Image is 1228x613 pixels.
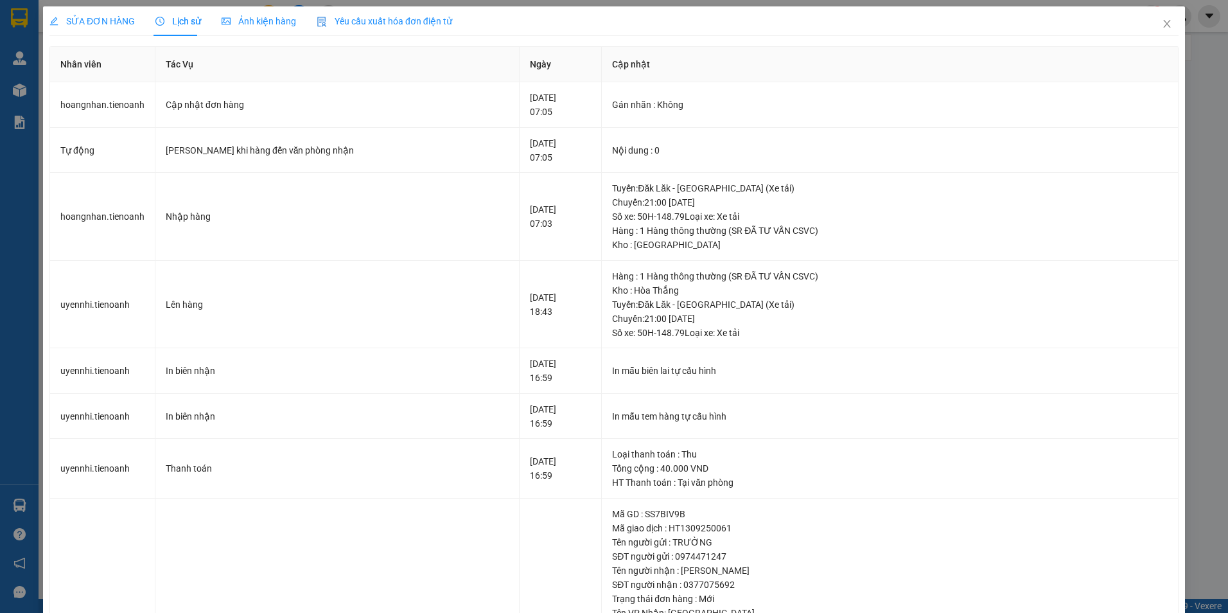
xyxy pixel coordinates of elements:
[530,454,591,483] div: [DATE] 16:59
[317,17,327,27] img: icon
[530,290,591,319] div: [DATE] 18:43
[612,224,1168,238] div: Hàng : 1 Hàng thông thường (SR ĐÃ TƯ VẤN CSVC)
[530,357,591,385] div: [DATE] 16:59
[612,364,1168,378] div: In mẫu biên lai tự cấu hình
[530,136,591,164] div: [DATE] 07:05
[222,16,296,26] span: Ảnh kiện hàng
[155,16,201,26] span: Lịch sử
[612,535,1168,549] div: Tên người gửi : TRƯỜNG
[50,394,155,440] td: uyennhi.tienoanh
[612,283,1168,298] div: Kho : Hòa Thắng
[49,16,135,26] span: SỬA ĐƠN HÀNG
[50,47,155,82] th: Nhân viên
[166,143,509,157] div: [PERSON_NAME] khi hàng đến văn phòng nhận
[612,98,1168,112] div: Gán nhãn : Không
[602,47,1179,82] th: Cập nhật
[166,364,509,378] div: In biên nhận
[612,181,1168,224] div: Tuyến : Đăk Lăk - [GEOGRAPHIC_DATA] (Xe tải) Chuyến: 21:00 [DATE] Số xe: 50H-148.79 Loại xe: Xe tải
[155,17,164,26] span: clock-circle
[520,47,602,82] th: Ngày
[612,238,1168,252] div: Kho : [GEOGRAPHIC_DATA]
[612,549,1168,564] div: SĐT người gửi : 0974471247
[155,47,520,82] th: Tác Vụ
[612,447,1168,461] div: Loại thanh toán : Thu
[166,209,509,224] div: Nhập hàng
[612,143,1168,157] div: Nội dung : 0
[612,461,1168,475] div: Tổng cộng : 40.000 VND
[612,521,1168,535] div: Mã giao dịch : HT1309250061
[612,409,1168,423] div: In mẫu tem hàng tự cấu hình
[222,17,231,26] span: picture
[530,91,591,119] div: [DATE] 07:05
[612,578,1168,592] div: SĐT người nhận : 0377075692
[50,128,155,173] td: Tự động
[612,592,1168,606] div: Trạng thái đơn hàng : Mới
[612,269,1168,283] div: Hàng : 1 Hàng thông thường (SR ĐÃ TƯ VẤN CSVC)
[612,507,1168,521] div: Mã GD : SS7BIV9B
[50,348,155,394] td: uyennhi.tienoanh
[612,298,1168,340] div: Tuyến : Đăk Lăk - [GEOGRAPHIC_DATA] (Xe tải) Chuyến: 21:00 [DATE] Số xe: 50H-148.79 Loại xe: Xe tải
[530,402,591,431] div: [DATE] 16:59
[530,202,591,231] div: [DATE] 07:03
[50,82,155,128] td: hoangnhan.tienoanh
[166,98,509,112] div: Cập nhật đơn hàng
[49,17,58,26] span: edit
[50,173,155,261] td: hoangnhan.tienoanh
[166,409,509,423] div: In biên nhận
[1149,6,1185,42] button: Close
[612,564,1168,578] div: Tên người nhận : [PERSON_NAME]
[166,298,509,312] div: Lên hàng
[612,475,1168,490] div: HT Thanh toán : Tại văn phòng
[50,261,155,349] td: uyennhi.tienoanh
[1162,19,1172,29] span: close
[317,16,452,26] span: Yêu cầu xuất hóa đơn điện tử
[166,461,509,475] div: Thanh toán
[50,439,155,499] td: uyennhi.tienoanh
